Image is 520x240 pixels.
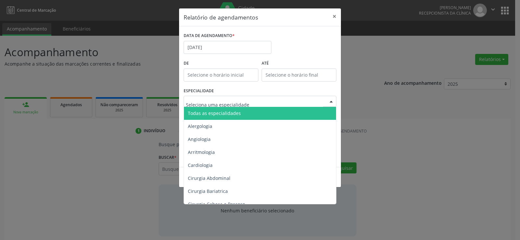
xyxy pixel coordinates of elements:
[188,149,215,155] span: Arritmologia
[188,162,213,168] span: Cardiologia
[188,110,241,116] span: Todas as especialidades
[188,188,228,194] span: Cirurgia Bariatrica
[262,58,336,69] label: ATÉ
[184,58,258,69] label: De
[184,31,235,41] label: DATA DE AGENDAMENTO
[184,41,271,54] input: Selecione uma data ou intervalo
[188,201,245,207] span: Cirurgia Cabeça e Pescoço
[186,98,323,111] input: Seleciona uma especialidade
[184,86,214,96] label: ESPECIALIDADE
[184,13,258,21] h5: Relatório de agendamentos
[188,136,211,142] span: Angiologia
[328,8,341,24] button: Close
[262,69,336,82] input: Selecione o horário final
[188,123,212,129] span: Alergologia
[188,175,230,181] span: Cirurgia Abdominal
[184,69,258,82] input: Selecione o horário inicial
